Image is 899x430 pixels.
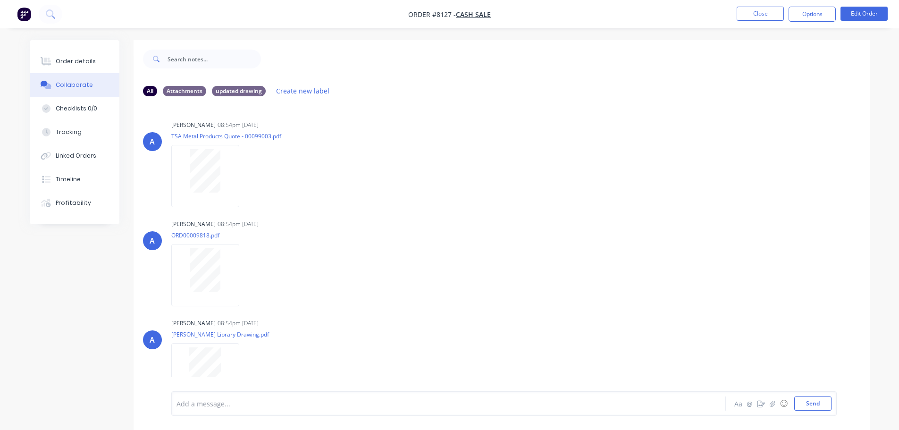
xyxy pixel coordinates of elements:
[794,396,832,411] button: Send
[30,120,119,144] button: Tracking
[150,136,155,147] div: A
[171,121,216,129] div: [PERSON_NAME]
[168,50,261,68] input: Search notes...
[171,220,216,228] div: [PERSON_NAME]
[737,7,784,21] button: Close
[150,334,155,346] div: A
[171,330,269,338] p: [PERSON_NAME] Library Drawing.pdf
[56,199,91,207] div: Profitability
[840,7,888,21] button: Edit Order
[30,73,119,97] button: Collaborate
[778,398,790,409] button: ☺
[171,132,281,140] p: TSA Metal Products Quote - 00099003.pdf
[30,144,119,168] button: Linked Orders
[30,191,119,215] button: Profitability
[163,86,206,96] div: Attachments
[30,168,119,191] button: Timeline
[17,7,31,21] img: Factory
[171,319,216,328] div: [PERSON_NAME]
[789,7,836,22] button: Options
[30,50,119,73] button: Order details
[218,121,259,129] div: 08:54pm [DATE]
[143,86,157,96] div: All
[56,81,93,89] div: Collaborate
[271,84,335,97] button: Create new label
[744,398,756,409] button: @
[56,128,82,136] div: Tracking
[150,235,155,246] div: A
[30,97,119,120] button: Checklists 0/0
[171,231,249,239] p: ORD00009818.pdf
[733,398,744,409] button: Aa
[456,10,491,19] a: Cash Sale
[408,10,456,19] span: Order #8127 -
[218,220,259,228] div: 08:54pm [DATE]
[56,104,97,113] div: Checklists 0/0
[212,86,266,96] div: updated drawing
[56,57,96,66] div: Order details
[218,319,259,328] div: 08:54pm [DATE]
[56,175,81,184] div: Timeline
[56,152,96,160] div: Linked Orders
